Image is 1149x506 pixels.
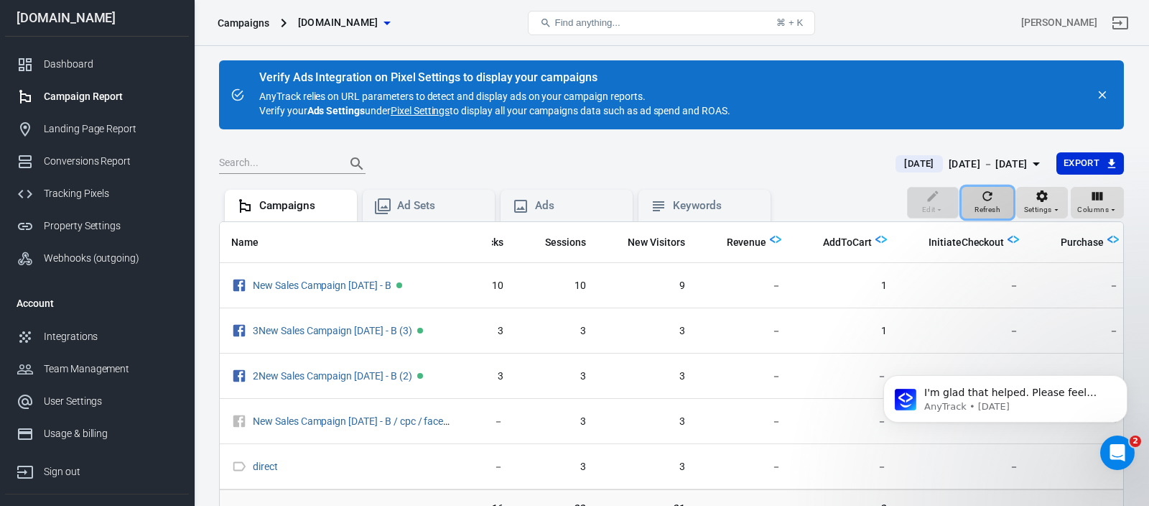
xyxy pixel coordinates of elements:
div: Webhooks (outgoing) [44,251,177,266]
div: User Settings [44,394,177,409]
strong: Ads Settings [307,105,366,116]
span: 3 [526,369,586,384]
span: AddToCart [823,236,872,250]
span: New Visitors [609,236,685,250]
a: direct [253,461,278,472]
span: Columns [1077,203,1109,216]
button: Export [1056,152,1124,175]
div: [DATE] － [DATE] [949,155,1028,173]
span: 2New Sales Campaign 21.08.2025 - B (2) [253,371,414,381]
span: New Sales Campaign 21.08.2025 - B / cpc / facebook [253,416,456,426]
span: Total revenue calculated by AnyTrack. [727,234,767,251]
span: Name [231,236,259,250]
span: Sessions [526,236,586,250]
span: emilygracememorial.com [298,14,378,32]
svg: Facebook Ads [231,322,247,339]
span: 1 [804,279,887,293]
span: Total revenue calculated by AnyTrack. [708,234,767,251]
div: ⌘ + K [776,17,803,28]
span: － [708,324,782,339]
div: AnyTrack relies on URL parameters to detect and display ads on your campaign reports. Verify your... [259,72,730,118]
iframe: Intercom live chat [1100,436,1135,470]
a: Pixel Settings [391,103,450,118]
a: Landing Page Report [5,113,189,145]
span: 3 [609,460,685,474]
span: Name [231,236,277,250]
div: Verify Ads Integration on Pixel Settings to display your campaigns [259,70,730,85]
span: Sessions [545,236,586,250]
span: 3 [609,324,685,339]
span: Active [417,373,423,379]
div: Ads [535,198,621,213]
span: 1 [804,324,887,339]
span: － [910,324,1019,339]
button: Columns [1071,187,1124,218]
button: close [1092,85,1112,105]
a: Usage & billing [5,418,189,450]
a: New Sales Campaign [DATE] - B / cpc / facebook [253,415,465,427]
span: New Visitors [628,236,685,250]
span: Settings [1024,203,1052,216]
a: Tracking Pixels [5,178,189,210]
div: Team Management [44,362,177,377]
a: Team Management [5,353,189,385]
img: Logo [1008,234,1019,245]
span: Find anything... [554,17,620,28]
button: Search [340,147,374,181]
span: 3 [609,369,685,384]
button: Refresh [962,187,1013,218]
span: 3 [609,415,685,429]
span: Active [417,328,423,333]
span: 3 [526,324,586,339]
a: Campaign Report [5,80,189,113]
span: － [708,279,782,293]
div: Property Settings [44,218,177,234]
div: Integrations [44,329,177,344]
a: Sign out [1103,6,1138,40]
div: Conversions Report [44,154,177,169]
span: InitiateCheckout [929,236,1004,250]
div: Campaigns [259,198,345,213]
span: 3 [526,415,586,429]
button: Settings [1016,187,1068,218]
a: Property Settings [5,210,189,242]
svg: Direct [231,458,247,475]
div: Campaigns [218,16,269,30]
span: Refresh [974,203,1000,216]
input: Search... [219,155,334,173]
span: AddToCart [804,236,872,250]
img: Logo [770,234,781,245]
div: Account id: vJBaXv7L [1021,15,1097,30]
img: Logo [1107,234,1119,245]
a: Dashboard [5,48,189,80]
iframe: Intercom notifications message [862,345,1149,467]
a: User Settings [5,385,189,418]
span: － [804,460,887,474]
div: Tracking Pixels [44,186,177,201]
span: InitiateCheckout [910,236,1004,250]
a: Webhooks (outgoing) [5,242,189,275]
span: Active [396,282,402,288]
li: Account [5,286,189,321]
span: [DATE] [898,157,939,171]
div: Keywords [673,198,759,213]
div: Usage & billing [44,426,177,441]
span: － [910,279,1019,293]
button: [DATE][DATE] － [DATE] [884,152,1056,176]
span: － [708,415,782,429]
span: 3New Sales Campaign 21.08.2025 - B (3) [253,326,414,336]
span: 3 [526,460,586,474]
span: 9 [609,279,685,293]
button: [DOMAIN_NAME] [292,9,396,36]
span: Purchase [1061,236,1104,250]
button: Find anything...⌘ + K [528,11,815,35]
div: [DOMAIN_NAME] [5,11,189,24]
a: 3New Sales Campaign [DATE] - B (3) [253,325,412,336]
span: New Sales Campaign 21.08.2025 - B [253,280,394,290]
a: 2New Sales Campaign [DATE] - B (2) [253,370,412,382]
span: － [1042,324,1119,339]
